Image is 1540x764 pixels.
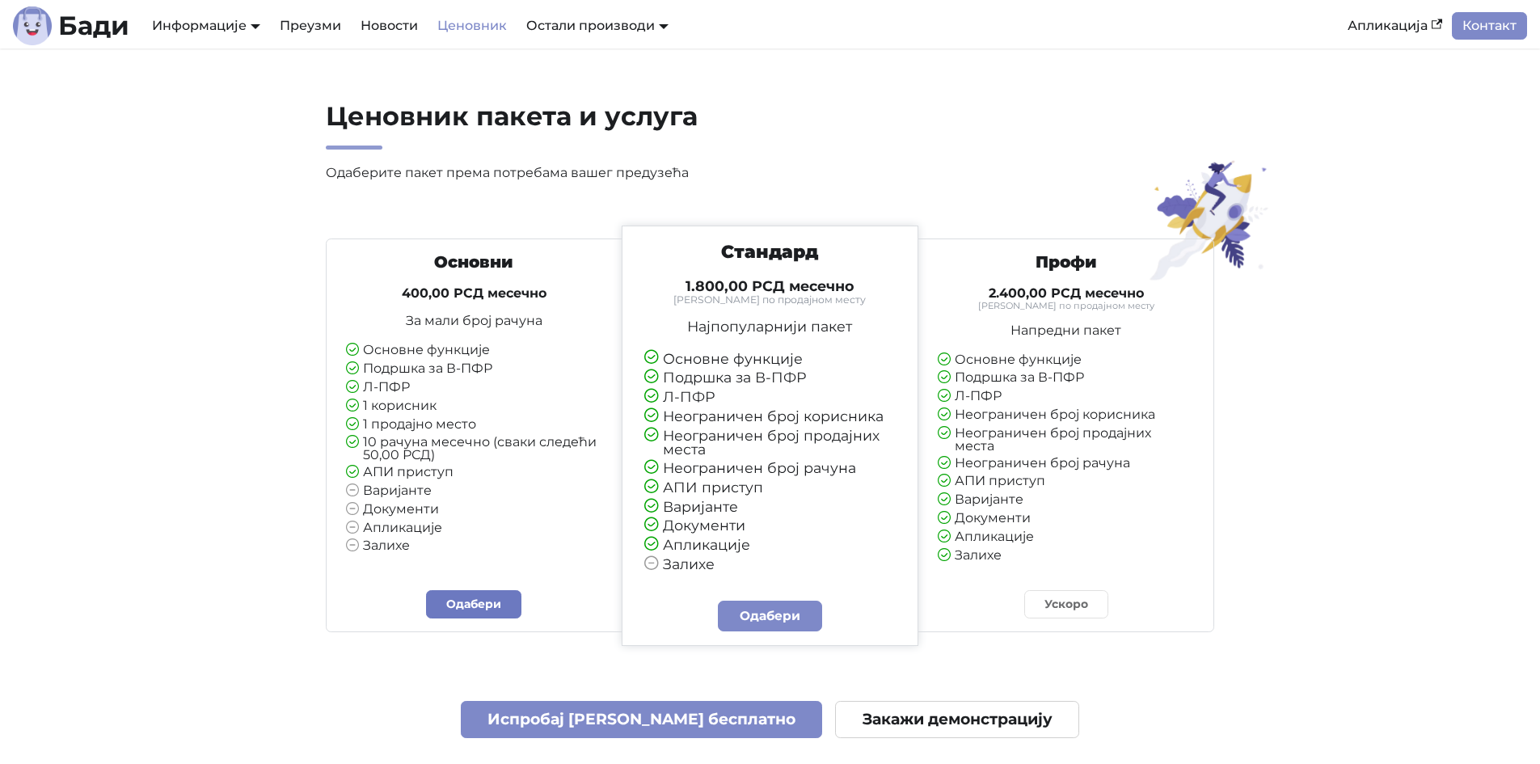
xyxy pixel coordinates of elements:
li: Неограничен број рачуна [938,457,1194,471]
li: Неограничен број продајних места [644,428,897,457]
a: Одабери [426,590,521,618]
li: Документи [938,512,1194,526]
a: Испробај [PERSON_NAME] бесплатно [461,701,823,739]
h4: 400,00 РСД месечно [346,285,602,302]
a: Ценовник [428,12,517,40]
h3: Стандард [644,241,897,264]
li: Варијанте [938,493,1194,508]
h3: Основни [346,252,602,272]
li: Залихе [938,549,1194,564]
a: Контакт [1452,12,1527,40]
li: Подршка за В-ПФР [938,371,1194,386]
a: Закажи демонстрацију [835,701,1079,739]
li: Залихе [644,557,897,572]
li: Неограничен број рачуна [644,461,897,476]
li: 1 корисник [346,399,602,414]
a: Одабери [718,601,823,631]
li: Неограничен број корисника [938,408,1194,423]
a: Преузми [270,12,351,40]
li: Л-ПФР [938,390,1194,404]
li: Л-ПФР [346,381,602,395]
a: Новости [351,12,428,40]
li: Документи [346,503,602,517]
li: Основне функције [644,352,897,367]
p: Одаберите пакет према потребама вашег предузећа [326,163,922,184]
li: Залихе [346,539,602,554]
li: Апликације [346,521,602,536]
li: Подршка за В-ПФР [644,370,897,386]
li: Варијанте [346,484,602,499]
p: За мали број рачуна [346,314,602,327]
li: Апликације [644,538,897,553]
li: АПИ приступ [346,466,602,480]
a: Информације [152,18,260,33]
h3: Профи [938,252,1194,272]
li: Основне функције [938,353,1194,368]
h4: 1.800,00 РСД месечно [644,277,897,295]
small: [PERSON_NAME] по продајном месту [644,295,897,305]
img: Лого [13,6,52,45]
li: Документи [644,518,897,534]
a: Апликација [1338,12,1452,40]
li: 10 рачуна месечно (сваки следећи 50,00 РСД) [346,436,602,462]
li: Варијанте [644,500,897,515]
li: 1 продајно место [346,418,602,433]
li: Неограничен број корисника [644,409,897,424]
p: Најпопуларнији пакет [644,319,897,334]
a: Остали производи [526,18,669,33]
img: Ценовник пакета и услуга [1140,159,1280,281]
small: [PERSON_NAME] по продајном месту [938,302,1194,310]
li: Основне функције [346,344,602,358]
li: АПИ приступ [938,475,1194,489]
li: Подршка за В-ПФР [346,362,602,377]
li: Неограничен број продајних места [938,427,1194,453]
li: Л-ПФР [644,390,897,405]
a: ЛогоБади [13,6,129,45]
b: Бади [58,13,129,39]
p: Напредни пакет [938,324,1194,337]
li: АПИ приступ [644,480,897,496]
h4: 2.400,00 РСД месечно [938,285,1194,302]
li: Апликације [938,530,1194,545]
h2: Ценовник пакета и услуга [326,100,922,150]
